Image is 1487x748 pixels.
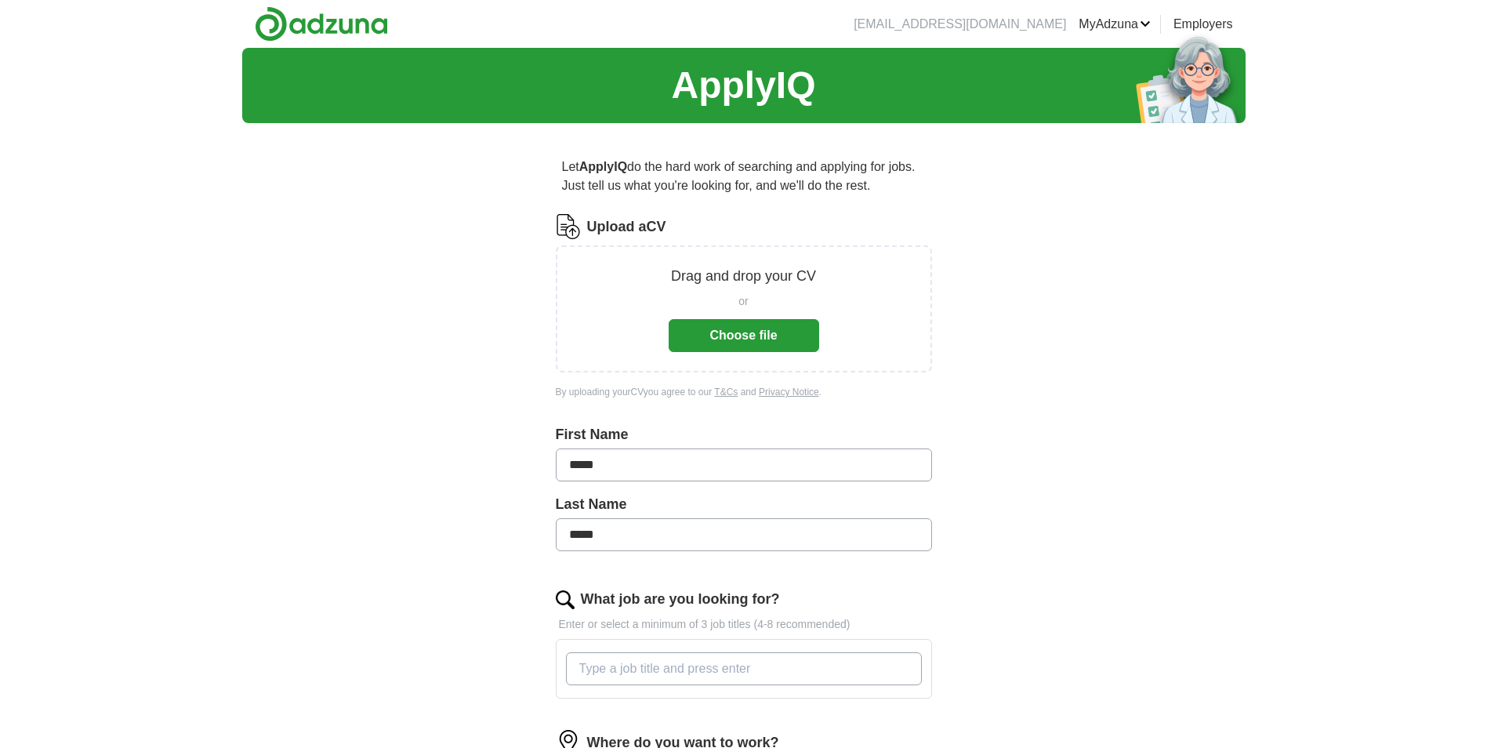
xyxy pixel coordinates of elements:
img: search.png [556,590,575,609]
a: Privacy Notice [759,387,819,398]
a: T&Cs [714,387,738,398]
input: Type a job title and press enter [566,652,922,685]
label: Upload a CV [587,216,666,238]
img: Adzuna logo [255,6,388,42]
p: Enter or select a minimum of 3 job titles (4-8 recommended) [556,616,932,633]
a: MyAdzuna [1079,15,1151,34]
label: What job are you looking for? [581,589,780,610]
a: Employers [1173,15,1233,34]
p: Drag and drop your CV [671,266,816,287]
label: First Name [556,424,932,445]
h1: ApplyIQ [671,57,815,114]
button: Choose file [669,319,819,352]
label: Last Name [556,494,932,515]
li: [EMAIL_ADDRESS][DOMAIN_NAME] [854,15,1066,34]
span: or [738,293,748,310]
p: Let do the hard work of searching and applying for jobs. Just tell us what you're looking for, an... [556,151,932,202]
strong: ApplyIQ [579,160,627,173]
img: CV Icon [556,214,581,239]
div: By uploading your CV you agree to our and . [556,385,932,399]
